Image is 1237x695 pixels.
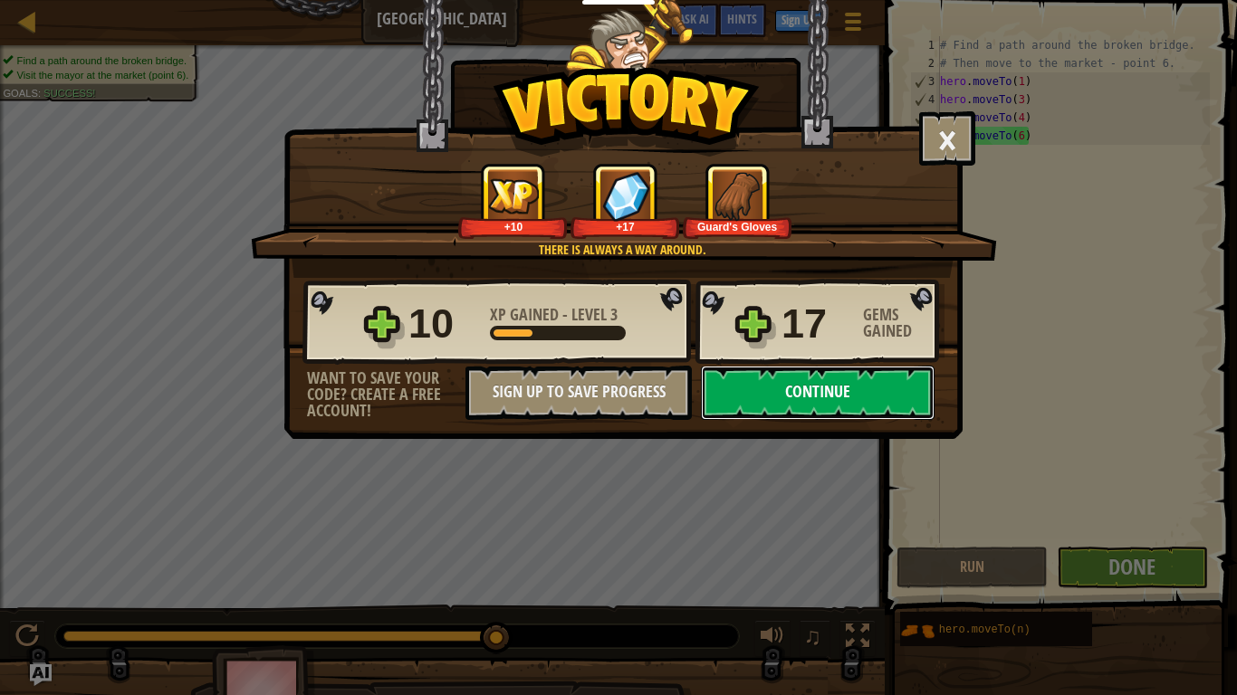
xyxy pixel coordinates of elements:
button: × [919,111,975,166]
span: Level [568,303,610,326]
img: Victory [493,67,760,157]
img: Gems Gained [602,171,649,221]
div: 10 [408,295,479,353]
div: Guard's Gloves [686,220,789,233]
div: Gems Gained [863,307,945,339]
div: 17 [782,295,852,353]
div: There is always a way around. [337,241,908,259]
div: - [490,307,618,323]
span: XP Gained [490,303,562,326]
button: Sign Up to Save Progress [465,366,692,420]
img: XP Gained [488,178,539,214]
div: Want to save your code? Create a free account! [307,370,465,419]
button: Continue [701,366,935,420]
img: New Item [713,171,762,221]
div: +17 [574,220,676,233]
span: 3 [610,303,618,326]
div: +10 [462,220,564,233]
